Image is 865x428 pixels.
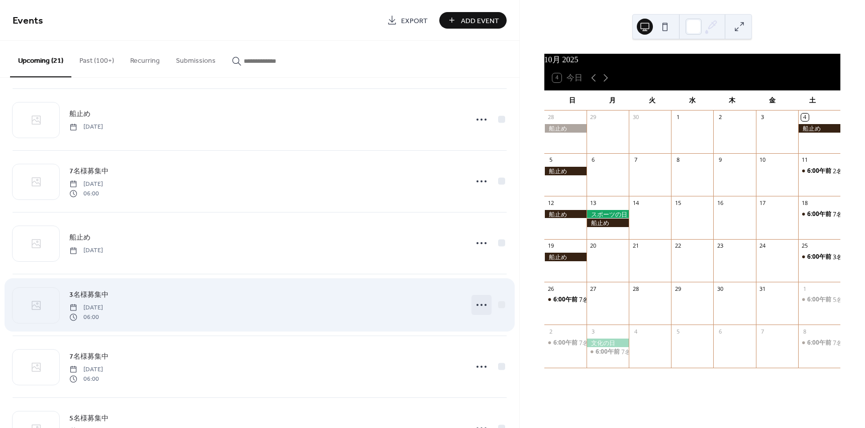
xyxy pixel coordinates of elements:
[547,285,555,292] div: 26
[674,242,682,250] div: 22
[798,339,840,347] div: 7名様募集中
[590,114,597,121] div: 29
[69,290,109,300] span: 3名様募集中
[547,114,555,121] div: 28
[801,156,809,164] div: 11
[71,41,122,76] button: Past (100+)
[759,199,766,206] div: 17
[716,156,724,164] div: 9
[544,167,587,175] div: 船止め
[592,90,632,111] div: 月
[716,328,724,335] div: 6
[587,219,629,227] div: 船止め
[544,210,587,219] div: 船止め
[69,365,103,374] span: [DATE]
[716,199,724,206] div: 16
[590,156,597,164] div: 6
[168,41,224,76] button: Submissions
[674,199,682,206] div: 15
[69,289,109,300] a: 3名様募集中
[807,253,833,261] span: 6:00午前
[807,167,833,175] span: 6:00午前
[544,339,587,347] div: 7名様募集中
[547,242,555,250] div: 19
[13,11,43,31] span: Events
[672,90,712,111] div: 水
[10,41,71,77] button: Upcoming (21)
[712,90,752,111] div: 木
[632,199,639,206] div: 14
[716,114,724,121] div: 2
[553,295,579,304] span: 6:00午前
[544,253,587,261] div: 船止め
[759,156,766,164] div: 10
[807,210,833,219] span: 6:00午前
[752,90,793,111] div: 金
[590,199,597,206] div: 13
[716,285,724,292] div: 30
[69,312,103,322] span: 06:00
[461,16,499,26] span: Add Event
[69,189,103,198] span: 06:00
[801,242,809,250] div: 25
[379,12,435,29] a: Export
[69,180,103,189] span: [DATE]
[439,12,507,29] button: Add Event
[632,285,639,292] div: 28
[553,339,579,347] span: 6:00午前
[798,210,840,219] div: 7名様募集中
[69,108,90,120] a: 船止め
[547,328,555,335] div: 2
[621,348,655,356] div: 7名様募集中
[547,199,555,206] div: 12
[69,166,109,177] span: 7名様募集中
[587,348,629,356] div: 7名様募集中
[674,114,682,121] div: 1
[798,253,840,261] div: 3名様募集中
[122,41,168,76] button: Recurring
[69,351,109,362] a: 7名様募集中
[69,303,103,312] span: [DATE]
[632,242,639,250] div: 21
[69,352,109,362] span: 7名様募集中
[69,233,90,243] span: 船止め
[401,16,428,26] span: Export
[69,109,90,120] span: 船止め
[798,295,840,304] div: 5名様募集中
[632,90,672,111] div: 火
[69,412,109,424] a: 5名様募集中
[716,242,724,250] div: 23
[590,328,597,335] div: 3
[547,156,555,164] div: 5
[801,199,809,206] div: 18
[69,232,90,243] a: 船止め
[69,413,109,424] span: 5名様募集中
[590,285,597,292] div: 27
[801,114,809,121] div: 4
[807,295,833,304] span: 6:00午前
[544,54,840,66] div: 10月 2025
[759,242,766,250] div: 24
[674,328,682,335] div: 5
[632,156,639,164] div: 7
[798,124,840,133] div: 船止め
[801,328,809,335] div: 8
[674,285,682,292] div: 29
[544,124,587,133] div: 船止め
[69,123,103,132] span: [DATE]
[579,339,613,347] div: 7名様募集中
[759,114,766,121] div: 3
[544,295,587,304] div: 7名様募集中
[69,246,103,255] span: [DATE]
[807,339,833,347] span: 6:00午前
[792,90,832,111] div: 土
[69,165,109,177] a: 7名様募集中
[632,328,639,335] div: 4
[587,210,629,219] div: スポーツの日
[579,295,613,304] div: 7名様募集中
[759,328,766,335] div: 7
[759,285,766,292] div: 31
[801,285,809,292] div: 1
[674,156,682,164] div: 8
